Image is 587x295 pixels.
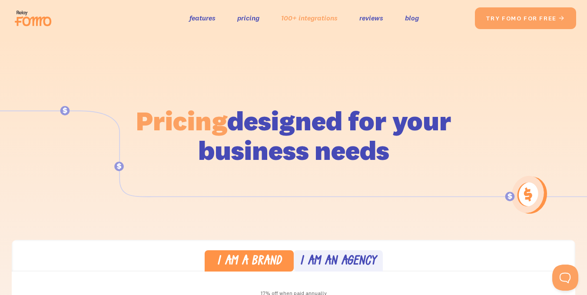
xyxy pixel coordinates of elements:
[237,12,259,24] a: pricing
[475,7,576,29] a: try fomo for free
[300,255,376,268] div: I am an agency
[217,255,282,268] div: I am a brand
[136,106,452,165] h1: designed for your business needs
[405,12,419,24] a: blog
[189,12,216,24] a: features
[558,14,565,22] span: 
[552,265,578,291] iframe: Toggle Customer Support
[136,104,227,137] span: Pricing
[281,12,338,24] a: 100+ integrations
[359,12,383,24] a: reviews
